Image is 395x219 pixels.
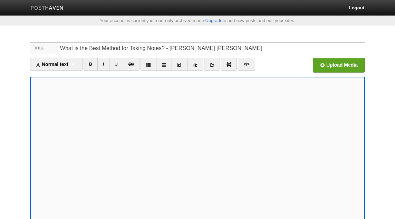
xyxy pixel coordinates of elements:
[123,58,140,71] a: Str
[128,62,134,67] del: Str
[36,61,68,67] span: Normal text
[205,18,223,23] a: Upgrade
[238,58,255,71] a: </>
[30,43,58,54] label: Title
[97,58,109,71] a: I
[84,58,98,71] a: B
[109,58,123,71] a: U
[25,18,370,23] div: Your account is currently in read-only archived mode. to add new posts and edit your sites.
[227,62,231,67] img: pagebreak-icon.png
[31,6,64,11] img: Posthaven-bar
